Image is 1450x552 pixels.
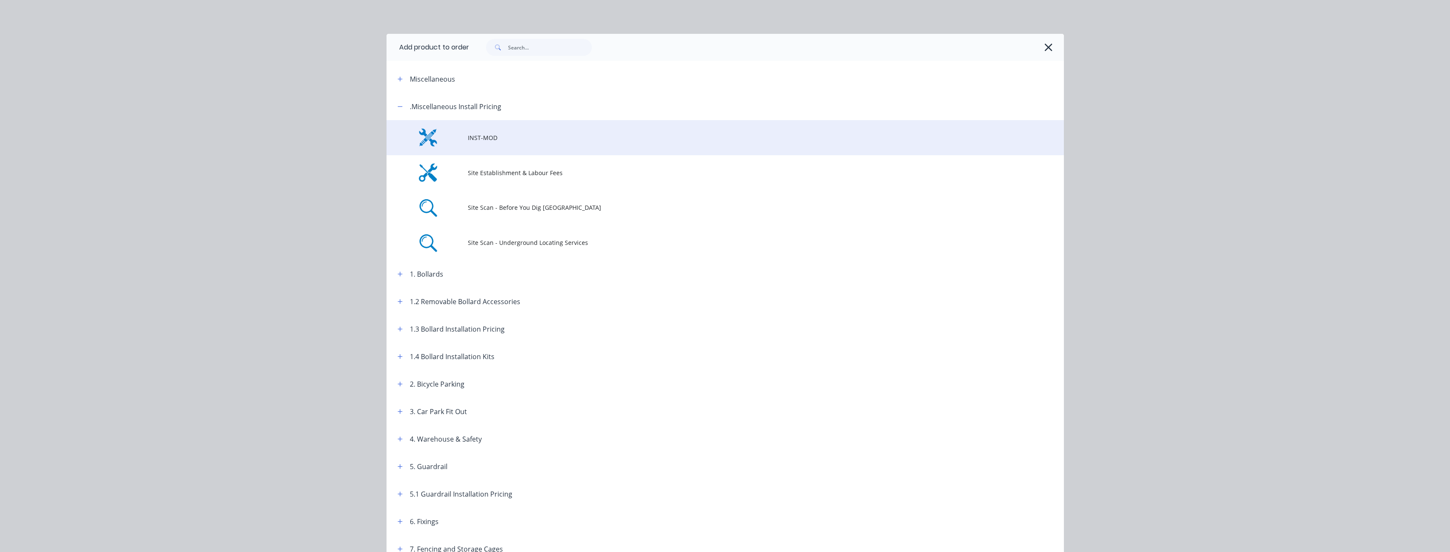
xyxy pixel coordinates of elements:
div: 1.2 Removable Bollard Accessories [410,297,520,307]
div: 1. Bollards [410,269,443,279]
div: 6. Fixings [410,516,439,527]
div: 3. Car Park Fit Out [410,406,467,417]
div: 4. Warehouse & Safety [410,434,482,444]
span: Site Establishment & Labour Fees [468,168,945,177]
div: 2. Bicycle Parking [410,379,464,389]
div: 5. Guardrail [410,461,447,472]
div: .Miscellaneous Install Pricing [410,102,501,112]
div: Miscellaneous [410,74,455,84]
div: 5.1 Guardrail Installation Pricing [410,489,512,499]
div: 1.3 Bollard Installation Pricing [410,324,505,334]
div: Add product to order [387,34,469,61]
input: Search... [508,39,592,56]
span: INST-MOD [468,133,945,142]
span: Site Scan - Underground Locating Services [468,238,945,247]
div: 1.4 Bollard Installation Kits [410,352,494,362]
span: Site Scan - Before You Dig [GEOGRAPHIC_DATA] [468,203,945,212]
